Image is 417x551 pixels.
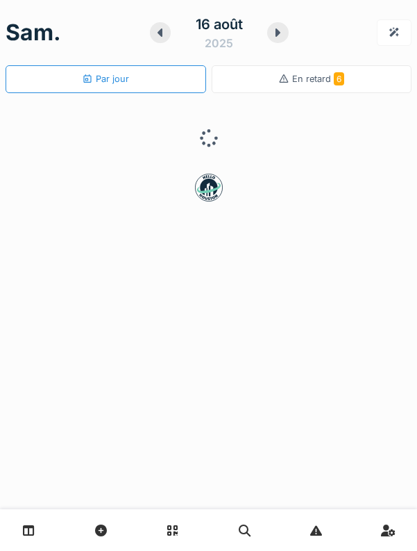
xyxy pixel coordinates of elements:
[334,72,344,85] span: 6
[292,74,344,84] span: En retard
[6,19,61,46] h1: sam.
[196,14,243,35] div: 16 août
[205,35,233,51] div: 2025
[82,72,129,85] div: Par jour
[195,174,223,202] img: badge-BVDL4wpA.svg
